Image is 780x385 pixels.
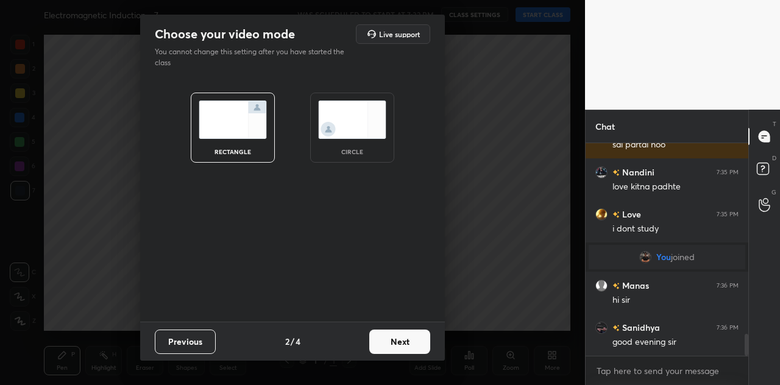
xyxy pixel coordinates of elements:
[155,46,352,68] p: You cannot change this setting after you have started the class
[717,169,739,176] div: 7:35 PM
[612,223,739,235] div: i dont study
[620,279,649,292] h6: Manas
[595,280,608,292] img: default.png
[595,322,608,334] img: fdba32f1e0bc482aafd761833fdd1f67.png
[717,282,739,289] div: 7:36 PM
[612,336,739,348] div: good evening sir
[639,251,651,263] img: 70f8f6e79a694da5b739a64a5d0d9aef.jpg
[612,181,739,193] div: love kitna padhte
[318,101,386,139] img: circleScreenIcon.acc0effb.svg
[586,143,748,356] div: grid
[285,335,289,348] h4: 2
[612,211,620,218] img: no-rating-badge.077c3623.svg
[379,30,420,38] h5: Live support
[595,166,608,178] img: 3aa818ffda654061a8410a7206df0ce3.jpg
[155,26,295,42] h2: Choose your video mode
[208,149,257,155] div: rectangle
[656,252,671,262] span: You
[612,294,739,306] div: hi sir
[296,335,300,348] h4: 4
[612,283,620,289] img: no-rating-badge.077c3623.svg
[620,321,660,334] h6: Sanidhya
[612,169,620,176] img: no-rating-badge.077c3623.svg
[612,325,620,331] img: no-rating-badge.077c3623.svg
[773,119,776,129] p: T
[291,335,294,348] h4: /
[771,188,776,197] p: G
[671,252,695,262] span: joined
[369,330,430,354] button: Next
[717,211,739,218] div: 7:35 PM
[199,101,267,139] img: normalScreenIcon.ae25ed63.svg
[620,208,641,221] h6: Love
[155,330,216,354] button: Previous
[328,149,377,155] div: circle
[586,110,625,143] p: Chat
[717,324,739,331] div: 7:36 PM
[595,208,608,221] img: 85cc61fc92ad421893aeec86277380a2.jpg
[620,166,654,178] h6: Nandini
[772,154,776,163] p: D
